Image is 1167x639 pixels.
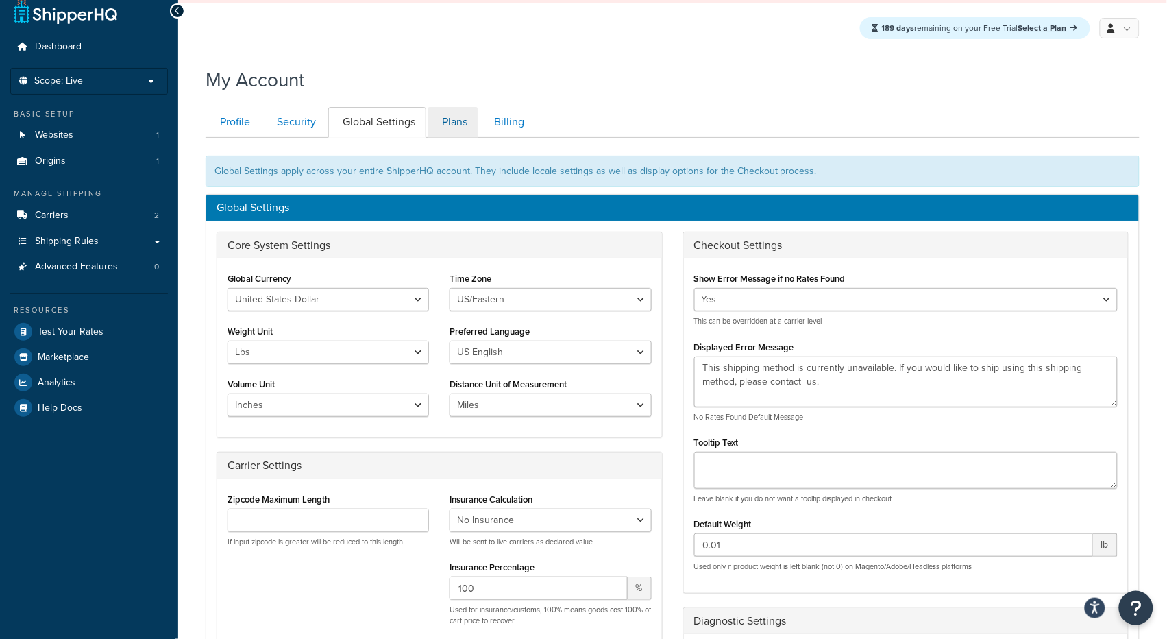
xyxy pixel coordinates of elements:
[10,254,168,280] li: Advanced Features
[35,210,69,221] span: Carriers
[38,377,75,389] span: Analytics
[450,326,530,337] label: Preferred Language
[694,342,794,352] label: Displayed Error Message
[154,261,159,273] span: 0
[10,345,168,370] a: Marketplace
[228,274,291,284] label: Global Currency
[35,156,66,167] span: Origins
[694,494,1118,504] p: Leave blank if you do not want a tooltip displayed in checkout
[10,203,168,228] a: Carriers 2
[694,316,1118,326] p: This can be overridden at a carrier level
[228,239,652,252] h3: Core System Settings
[35,41,82,53] span: Dashboard
[450,274,491,284] label: Time Zone
[10,203,168,228] li: Carriers
[10,319,168,344] a: Test Your Rates
[450,605,651,626] p: Used for insurance/customs, 100% means goods cost 100% of cart price to recover
[38,352,89,363] span: Marketplace
[694,437,739,448] label: Tooltip Text
[10,304,168,316] div: Resources
[38,402,82,414] span: Help Docs
[217,202,1129,214] h3: Global Settings
[10,254,168,280] a: Advanced Features 0
[1093,533,1118,557] span: lb
[450,562,535,572] label: Insurance Percentage
[10,149,168,174] li: Origins
[154,210,159,221] span: 2
[694,357,1118,407] textarea: This shipping method is currently unavailable. If you would like to ship using this shipping meth...
[10,123,168,148] a: Websites 1
[694,274,846,284] label: Show Error Message if no Rates Found
[694,412,1118,422] p: No Rates Found Default Message
[228,494,330,505] label: Zipcode Maximum Length
[694,615,1118,627] h3: Diagnostic Settings
[694,562,1118,572] p: Used only if product weight is left blank (not 0) on Magento/Adobe/Headless platforms
[228,379,275,389] label: Volume Unit
[694,519,752,529] label: Default Weight
[328,107,426,138] a: Global Settings
[428,107,478,138] a: Plans
[262,107,327,138] a: Security
[450,494,532,505] label: Insurance Calculation
[10,188,168,200] div: Manage Shipping
[206,107,261,138] a: Profile
[228,459,652,472] h3: Carrier Settings
[10,108,168,120] div: Basic Setup
[10,123,168,148] li: Websites
[228,537,429,547] p: If input zipcode is greater will be reduced to this length
[156,130,159,141] span: 1
[10,34,168,60] a: Dashboard
[1119,591,1153,625] button: Open Resource Center
[34,75,83,87] span: Scope: Live
[882,22,915,34] strong: 189 days
[10,229,168,254] a: Shipping Rules
[228,326,273,337] label: Weight Unit
[1018,22,1078,34] a: Select a Plan
[206,67,304,93] h1: My Account
[10,396,168,420] a: Help Docs
[156,156,159,167] span: 1
[35,236,99,248] span: Shipping Rules
[450,379,567,389] label: Distance Unit of Measurement
[35,130,73,141] span: Websites
[206,156,1140,187] div: Global Settings apply across your entire ShipperHQ account. They include locale settings as well ...
[10,149,168,174] a: Origins 1
[860,17,1090,39] div: remaining on your Free Trial
[35,261,118,273] span: Advanced Features
[694,239,1118,252] h3: Checkout Settings
[38,326,103,338] span: Test Your Rates
[10,370,168,395] a: Analytics
[480,107,535,138] a: Billing
[450,537,651,547] p: Will be sent to live carriers as declared value
[628,577,652,600] span: %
